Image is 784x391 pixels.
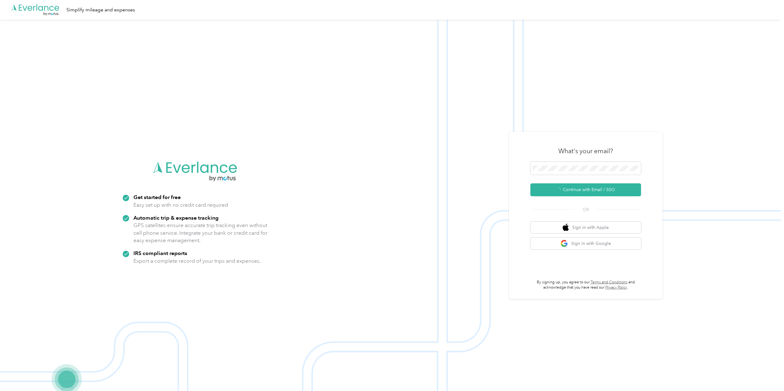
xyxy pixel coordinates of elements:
a: Privacy Policy [605,285,627,290]
span: OR [575,206,596,213]
h3: What's your email? [558,147,613,155]
button: apple logoSign in with Apple [530,221,641,233]
p: By signing up, you agree to our and acknowledge that you have read our . [530,280,641,290]
button: google logoSign in with Google [530,237,641,249]
p: Easy set up with no credit card required [133,201,228,209]
button: Continue with Email / SSO [530,183,641,196]
div: Simplify mileage and expenses [66,6,135,14]
strong: Automatic trip & expense tracking [133,214,219,221]
p: GPS satellites ensure accurate trip tracking even without cell phone service. Integrate your bank... [133,221,268,244]
strong: Get started for free [133,194,181,200]
img: apple logo [563,224,569,231]
img: google logo [560,240,568,247]
strong: IRS compliant reports [133,250,187,256]
p: Export a complete record of your trips and expenses. [133,257,261,265]
a: Terms and Conditions [591,280,628,285]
